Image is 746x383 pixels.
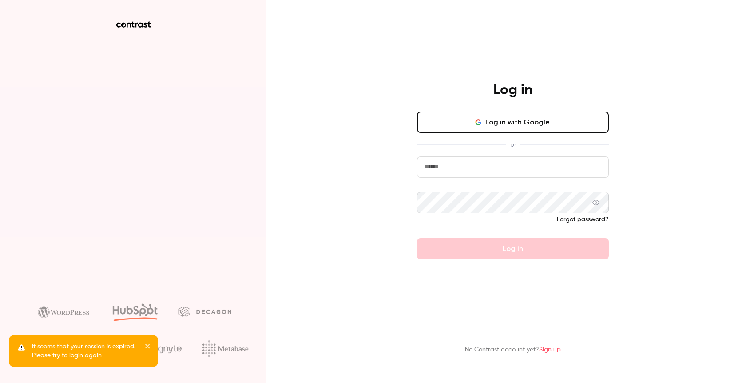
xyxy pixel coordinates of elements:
p: It seems that your session is expired. Please try to login again [32,342,139,360]
button: Log in with Google [417,112,609,133]
p: No Contrast account yet? [465,345,561,355]
a: Forgot password? [557,216,609,223]
h4: Log in [493,81,532,99]
button: close [145,342,151,353]
img: decagon [178,307,231,316]
a: Sign up [539,347,561,353]
span: or [506,140,520,149]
